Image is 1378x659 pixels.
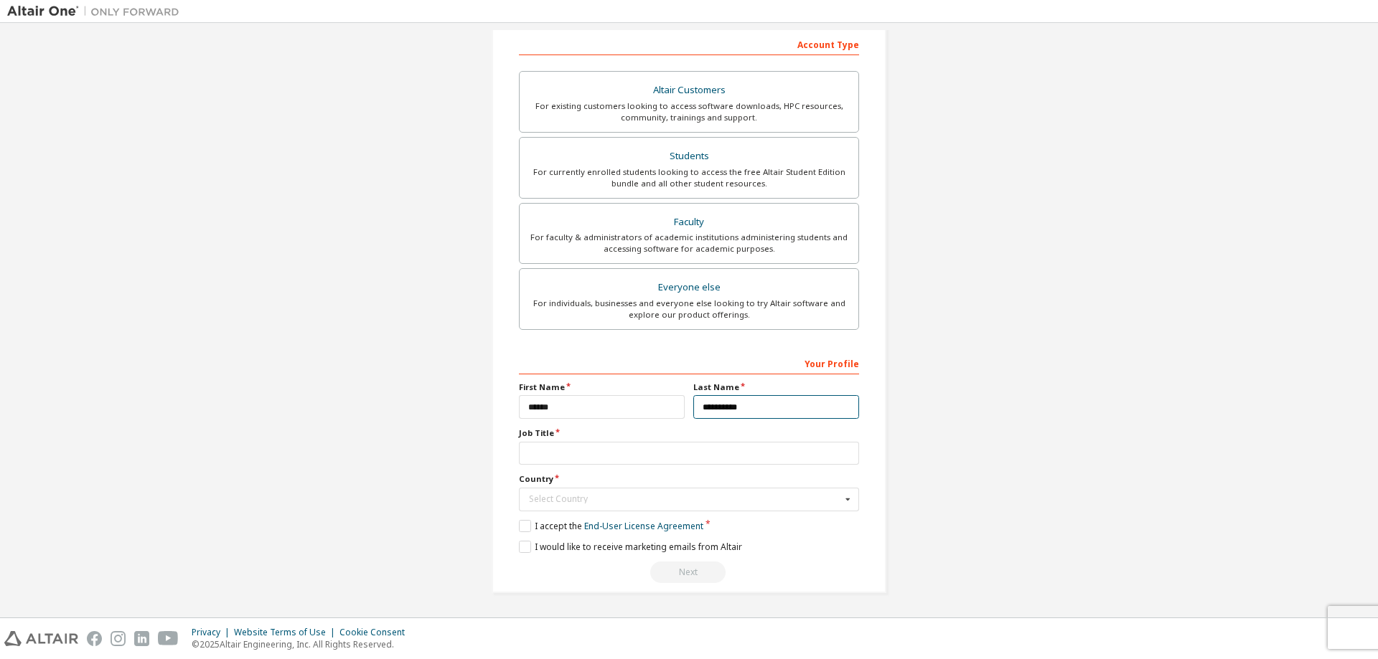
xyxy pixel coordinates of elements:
[192,627,234,638] div: Privacy
[4,631,78,646] img: altair_logo.svg
[528,278,850,298] div: Everyone else
[519,520,703,532] label: I accept the
[7,4,187,19] img: Altair One
[528,100,850,123] div: For existing customers looking to access software downloads, HPC resources, community, trainings ...
[519,473,859,485] label: Country
[519,561,859,583] div: Read and acccept EULA to continue
[693,381,859,393] label: Last Name
[519,541,742,553] label: I would like to receive marketing emails from Altair
[234,627,339,638] div: Website Terms of Use
[87,631,102,646] img: facebook.svg
[529,495,841,503] div: Select Country
[192,638,413,650] p: © 2025 Altair Engineering, Inc. All Rights Reserved.
[528,80,850,100] div: Altair Customers
[111,631,126,646] img: instagram.svg
[158,631,179,646] img: youtube.svg
[528,232,850,255] div: For faculty & administrators of academic institutions administering students and accessing softwa...
[339,627,413,638] div: Cookie Consent
[519,32,859,55] div: Account Type
[519,381,685,393] label: First Name
[528,298,850,321] div: For individuals, businesses and everyone else looking to try Altair software and explore our prod...
[528,212,850,232] div: Faculty
[134,631,149,646] img: linkedin.svg
[584,520,703,532] a: End-User License Agreement
[519,351,859,374] div: Your Profile
[528,146,850,166] div: Students
[519,427,859,439] label: Job Title
[528,166,850,189] div: For currently enrolled students looking to access the free Altair Student Edition bundle and all ...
